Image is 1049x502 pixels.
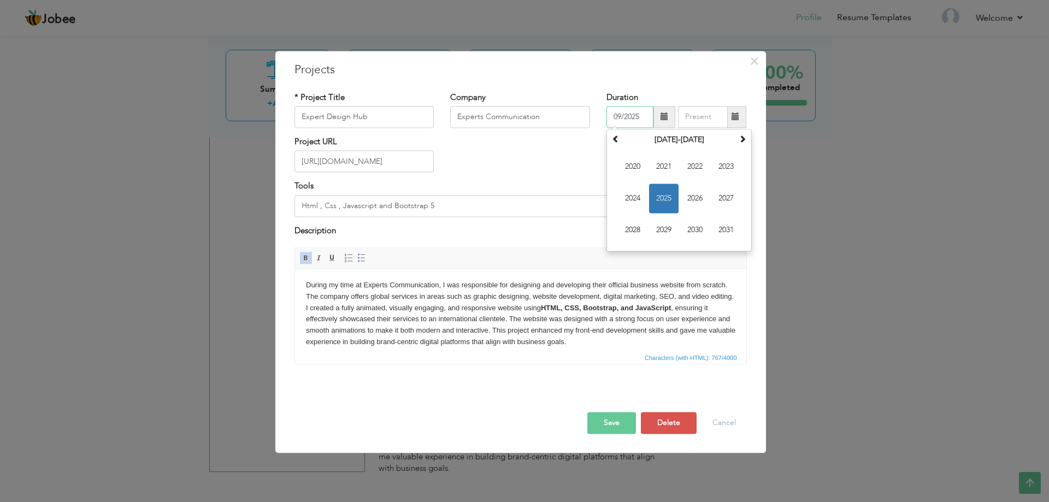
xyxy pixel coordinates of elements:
[649,152,679,181] span: 2021
[294,62,747,78] h3: Projects
[680,184,710,213] span: 2026
[649,184,679,213] span: 2025
[618,184,647,213] span: 2024
[294,181,314,192] label: Tools
[680,152,710,181] span: 2022
[612,135,620,143] span: Previous Decade
[450,92,486,103] label: Company
[294,225,336,237] label: Description
[750,51,759,71] span: ×
[606,106,653,128] input: From
[678,106,728,128] input: Present
[294,92,345,103] label: * Project Title
[356,252,368,264] a: Insert/Remove Bulleted List
[641,412,697,434] button: Delete
[702,412,747,434] button: Cancel
[295,269,746,351] iframe: Rich Text Editor, projectEditor
[649,215,679,245] span: 2029
[606,92,638,103] label: Duration
[587,412,636,434] button: Save
[711,215,741,245] span: 2031
[326,252,338,264] a: Underline
[343,252,355,264] a: Insert/Remove Numbered List
[618,152,647,181] span: 2020
[618,215,647,245] span: 2028
[680,215,710,245] span: 2030
[711,152,741,181] span: 2023
[746,52,763,70] button: Close
[294,136,337,147] label: Project URL
[711,184,741,213] span: 2027
[622,132,736,148] th: Select Decade
[313,252,325,264] a: Italic
[300,252,312,264] a: Bold
[643,353,740,363] div: Statistics
[643,353,739,363] span: Characters (with HTML): 767/4000
[739,135,746,143] span: Next Decade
